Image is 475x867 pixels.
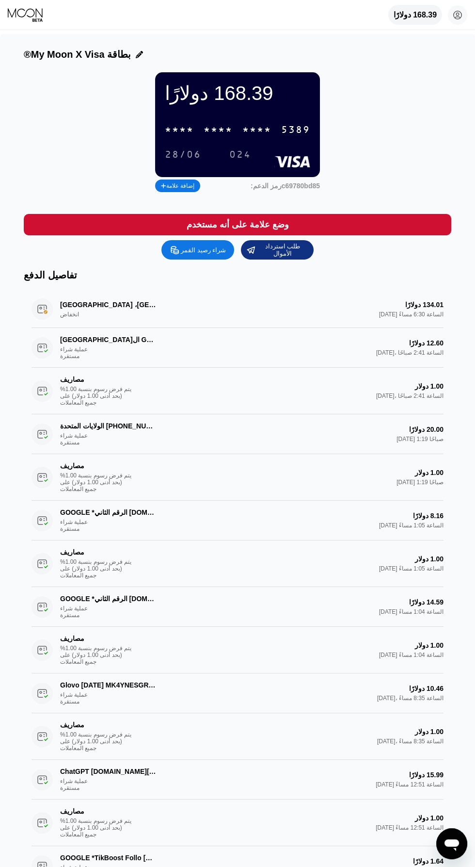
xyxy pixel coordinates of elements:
[60,645,131,665] font: يتم فرض رسوم بنسبة 1.00% (بحد أدنى 1.00 دولار) على جميع المعاملات
[415,814,443,822] font: 1.00 دولار
[32,713,443,760] div: مصاريفيتم فرض رسوم بنسبة 1.00% (بحد أدنى 1.00 دولار) على جميع المعاملات1.00 دولار[DATE]، الساعة 8...
[60,807,84,815] font: مصاريف
[379,652,443,658] font: [DATE] الساعة 1:04 مساءً
[60,635,84,642] font: مصاريف
[32,800,443,846] div: مصاريفيتم فرض رسوم بنسبة 1.00% (بحد أدنى 1.00 دولار) على جميع المعاملات1.00 دولار[DATE] الساعة 12...
[181,246,226,254] font: شراء رصيد القمر
[415,555,443,563] font: 1.00 دولار
[265,243,302,257] font: طلب استرداد الأموال
[155,180,200,192] div: إضافة علامة
[161,240,234,260] div: شراء رصيد القمر
[24,214,451,235] div: وضع علامة على أنه مستخدم
[158,147,208,163] div: 28/06
[379,565,443,572] font: [DATE] الساعة 1:05 مساءً
[396,479,443,486] font: [DATE] 1:19 صباحًا
[32,368,443,414] div: مصاريفيتم فرض رسوم بنسبة 1.00% (بحد أدنى 1.00 دولار) على جميع المعاملات1.00 دولار[DATE]، الساعة 2...
[60,462,84,470] font: مصاريف
[166,182,194,189] font: إضافة علامة
[60,558,131,579] font: يتم فرض رسوم بنسبة 1.00% (بحد أدنى 1.00 دولار) على جميع المعاملات
[60,818,131,838] font: يتم فرض رسوم بنسبة 1.00% (بحد أدنى 1.00 دولار) على جميع المعاملات
[415,728,443,736] font: 1.00 دولار
[229,149,251,161] font: 024
[394,11,437,19] font: 168.39 دولارًا
[32,627,443,673] div: مصاريفيتم فرض رسوم بنسبة 1.00% (بحد أدنى 1.00 دولار) على جميع المعاملات1.00 دولار[DATE] الساعة 1:...
[282,182,320,190] font: c69780bd85
[165,149,201,161] font: 28/06
[32,540,443,587] div: مصاريفيتم فرض رسوم بنسبة 1.00% (بحد أدنى 1.00 دولار) على جميع المعاملات1.00 دولار[DATE] الساعة 1:...
[24,270,77,280] font: تفاصيل الدفع
[376,393,443,399] font: [DATE]، الساعة 2:41 صباحًا
[241,240,314,260] div: طلب استرداد الأموال
[376,824,443,831] font: [DATE] الساعة 12:51 مساءً
[60,472,131,492] font: يتم فرض رسوم بنسبة 1.00% (بحد أدنى 1.00 دولار) على جميع المعاملات
[415,469,443,476] font: 1.00 دولار
[222,147,258,163] div: 024
[251,182,282,190] font: رمز الدعم:
[60,386,131,406] font: يتم فرض رسوم بنسبة 1.00% (بحد أدنى 1.00 دولار) على جميع المعاملات
[415,382,443,390] font: 1.00 دولار
[60,731,131,752] font: يتم فرض رسوم بنسبة 1.00% (بحد أدنى 1.00 دولار) على جميع المعاملات
[186,220,288,229] font: وضع علامة على أنه مستخدم
[165,82,273,104] font: 168.39 دولارًا
[60,721,84,729] font: مصاريف
[377,738,443,745] font: [DATE]، الساعة 8:35 مساءً
[60,376,84,383] font: مصاريف
[436,828,467,859] iframe: مجموعة زر نافذة المراسلة
[60,548,84,556] font: مصاريف
[251,182,320,190] div: رمز الدعم:c69780bd85
[32,454,443,501] div: مصاريفيتم فرض رسوم بنسبة 1.00% (بحد أدنى 1.00 دولار) على جميع المعاملات1.00 دولار[DATE] 1:19 صباحًا
[388,5,442,25] div: 168.39 دولارًا
[281,125,310,136] font: 5389
[415,641,443,649] font: 1.00 دولار
[24,49,131,60] font: بطاقة My Moon X Visa®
